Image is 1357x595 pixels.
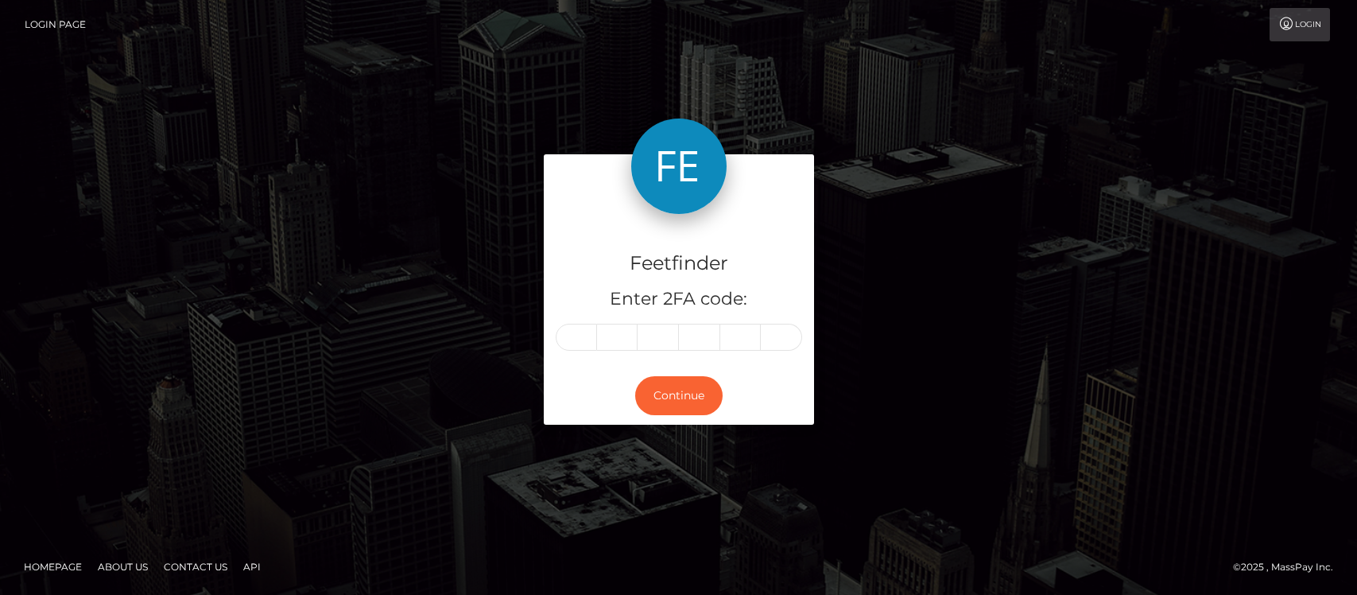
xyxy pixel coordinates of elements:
a: Login Page [25,8,86,41]
a: API [237,554,267,579]
a: About Us [91,554,154,579]
h4: Feetfinder [556,250,802,278]
div: © 2025 , MassPay Inc. [1233,558,1345,576]
button: Continue [635,376,723,415]
img: Feetfinder [631,119,727,214]
a: Contact Us [157,554,234,579]
a: Homepage [17,554,88,579]
h5: Enter 2FA code: [556,287,802,312]
a: Login [1270,8,1330,41]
